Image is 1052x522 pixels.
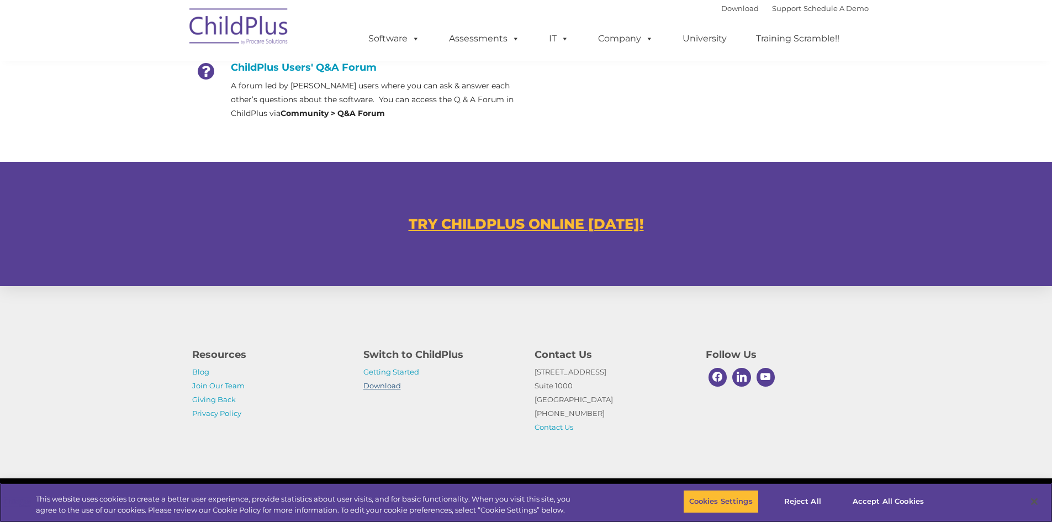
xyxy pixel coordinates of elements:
strong: Community > Q&A Forum [281,108,385,118]
a: Contact Us [535,423,573,431]
a: Support [772,4,801,13]
a: Facebook [706,365,730,389]
p: A forum led by [PERSON_NAME] users where you can ask & answer each other’s questions about the so... [231,79,518,120]
a: Getting Started [363,367,419,376]
h4: Resources [192,347,347,362]
h4: ChildPlus Users' Q&A Forum [192,61,518,73]
button: Reject All [768,490,837,513]
a: Schedule A Demo [803,4,869,13]
a: Giving Back [192,395,236,404]
a: Company [587,28,664,50]
p: [STREET_ADDRESS] Suite 1000 [GEOGRAPHIC_DATA] [PHONE_NUMBER] [535,365,689,434]
div: This website uses cookies to create a better user experience, provide statistics about user visit... [36,494,579,515]
a: Download [721,4,759,13]
a: Join Our Team [192,381,245,390]
a: Youtube [754,365,778,389]
img: ChildPlus by Procare Solutions [184,1,294,56]
a: Linkedin [729,365,754,389]
a: Assessments [438,28,531,50]
a: TRY CHILDPLUS ONLINE [DATE]! [409,215,644,232]
a: Blog [192,367,209,376]
h4: Contact Us [535,347,689,362]
button: Accept All Cookies [847,490,930,513]
a: Training Scramble!! [745,28,850,50]
h4: Follow Us [706,347,860,362]
a: Privacy Policy [192,409,241,418]
a: University [672,28,738,50]
a: Software [357,28,431,50]
a: IT [538,28,580,50]
a: Download [363,381,401,390]
button: Close [1022,489,1046,514]
h4: Switch to ChildPlus [363,347,518,362]
button: Cookies Settings [683,490,759,513]
font: | [721,4,869,13]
